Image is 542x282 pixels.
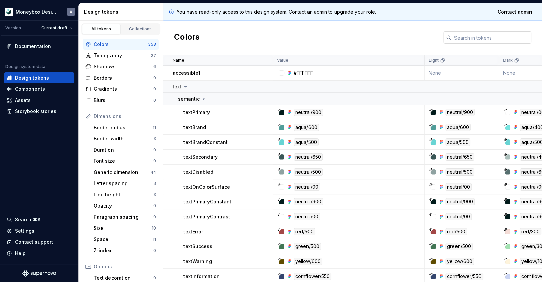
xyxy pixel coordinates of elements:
a: Border width3 [91,133,159,144]
p: accessible1 [173,70,200,77]
div: #FFFFFF [294,70,313,77]
div: neutral/500 [294,168,323,176]
div: 0 [153,75,156,81]
button: Current draft [38,23,76,33]
div: aqua/500 [294,138,319,146]
div: cornflower/550 [445,273,483,280]
div: Border width [94,135,153,142]
div: Documentation [15,43,51,50]
div: 0 [153,214,156,220]
span: Current draft [41,25,67,31]
div: Blurs [94,97,153,104]
div: Settings [15,227,34,234]
a: Border radius11 [91,122,159,133]
div: neutral/900 [294,198,323,205]
a: Gradients0 [83,84,159,94]
div: Design tokens [84,8,160,15]
div: Storybook stories [15,108,56,115]
div: Collections [124,26,157,32]
div: Dimensions [94,113,156,120]
div: neutral/500 [445,168,474,176]
div: Version [5,25,21,31]
div: Letter spacing [94,180,153,187]
div: green/500 [294,243,321,250]
p: textSecondary [183,154,218,160]
svg: Supernova Logo [22,270,56,277]
div: Typography [94,52,151,59]
a: Letter spacing3 [91,178,159,189]
p: textPrimaryContrast [183,213,230,220]
div: Opacity [94,202,153,209]
a: Line height3 [91,189,159,200]
div: 353 [148,42,156,47]
div: Contact support [15,239,53,245]
div: 6 [153,64,156,69]
div: aqua/500 [445,138,470,146]
div: neutral/900 [445,109,475,116]
div: 0 [153,97,156,103]
div: All tokens [84,26,118,32]
button: Search ⌘K [4,214,74,225]
div: Help [15,250,26,257]
div: aqua/600 [294,124,319,131]
div: Components [15,86,45,92]
a: Duration0 [91,145,159,155]
span: Contact admin [498,8,532,15]
div: Search ⌘K [15,216,41,223]
a: Colors353 [83,39,159,50]
div: green/500 [445,243,473,250]
a: Design tokens [4,72,74,83]
p: textPrimaryConstant [183,198,231,205]
div: Duration [94,147,153,153]
a: Contact admin [493,6,537,18]
p: Dark [503,58,513,63]
a: Shadows6 [83,61,159,72]
div: Font size [94,158,153,165]
p: Value [277,58,288,63]
p: Light [429,58,439,63]
div: Design tokens [15,74,49,81]
div: neutral/900 [445,198,475,205]
p: textBrand [183,124,206,131]
p: textInformation [183,273,220,280]
div: 0 [153,248,156,253]
div: 27 [151,53,156,58]
div: neutral/00 [294,183,320,191]
div: cornflower/550 [294,273,331,280]
div: Moneybox Design System [16,8,59,15]
p: text [173,83,181,90]
p: textOnColorSurface [183,183,230,190]
h2: Colors [174,31,200,44]
div: neutral/00 [445,213,472,220]
td: None [425,66,499,81]
div: Design system data [5,64,45,69]
a: Components [4,84,74,94]
p: textSuccess [183,243,212,250]
div: 3 [153,136,156,142]
div: red/300 [520,228,541,235]
a: Size10 [91,223,159,234]
div: Size [94,225,152,232]
div: neutral/00 [445,183,472,191]
a: Borders0 [83,72,159,83]
img: 9de6ca4a-8ec4-4eed-b9a2-3d312393a40a.png [5,8,13,16]
a: Paragraph spacing0 [91,212,159,222]
div: A [70,9,72,15]
div: yellow/600 [445,258,474,265]
div: Borders [94,74,153,81]
a: Z-index0 [91,245,159,256]
div: Paragraph spacing [94,214,153,220]
div: neutral/900 [294,109,323,116]
div: Generic dimension [94,169,151,176]
p: textWarning [183,258,212,265]
p: textError [183,228,203,235]
div: red/500 [294,228,315,235]
div: 0 [153,158,156,164]
div: Colors [94,41,148,48]
div: neutral/650 [294,153,323,161]
div: 0 [153,147,156,153]
p: textPrimary [183,109,210,116]
div: Line height [94,191,153,198]
a: Settings [4,225,74,236]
